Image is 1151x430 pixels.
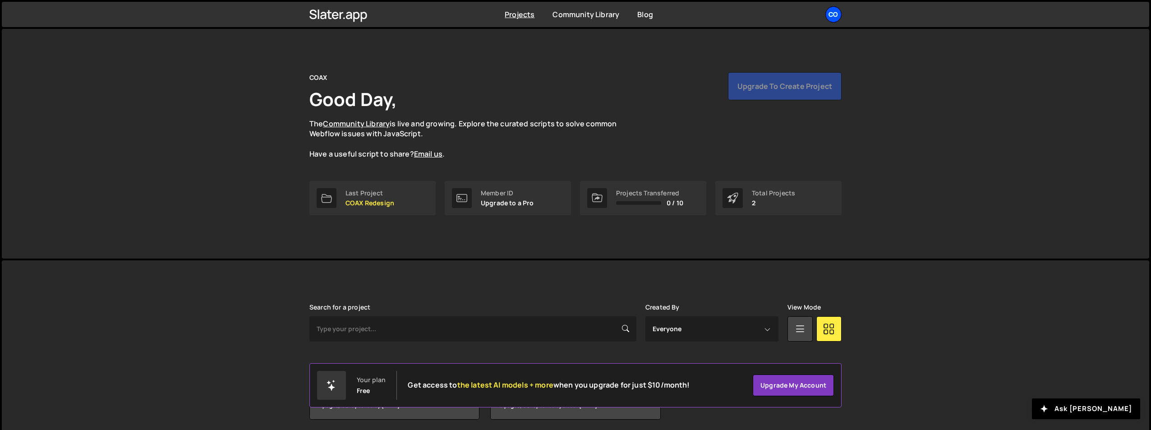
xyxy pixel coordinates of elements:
[637,9,653,19] a: Blog
[345,199,394,207] p: COAX Redesign
[752,190,795,197] div: Total Projects
[408,381,690,389] h2: Get access to when you upgrade for just $10/month!
[357,387,370,394] div: Free
[309,181,436,215] a: Last Project COAX Redesign
[481,199,534,207] p: Upgrade to a Pro
[323,119,390,129] a: Community Library
[414,149,442,159] a: Email us
[645,304,680,311] label: Created By
[787,304,821,311] label: View Mode
[552,9,619,19] a: Community Library
[309,72,327,83] div: COAX
[752,199,795,207] p: 2
[309,119,634,159] p: The is live and growing. Explore the curated scripts to solve common Webflow issues with JavaScri...
[1032,398,1140,419] button: Ask [PERSON_NAME]
[505,9,534,19] a: Projects
[825,6,842,23] a: CO
[309,304,370,311] label: Search for a project
[309,87,397,111] h1: Good Day,
[481,190,534,197] div: Member ID
[616,190,683,197] div: Projects Transferred
[753,375,834,396] a: Upgrade my account
[357,376,386,384] div: Your plan
[667,199,683,207] span: 0 / 10
[309,316,636,342] input: Type your project...
[345,190,394,197] div: Last Project
[457,380,553,390] span: the latest AI models + more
